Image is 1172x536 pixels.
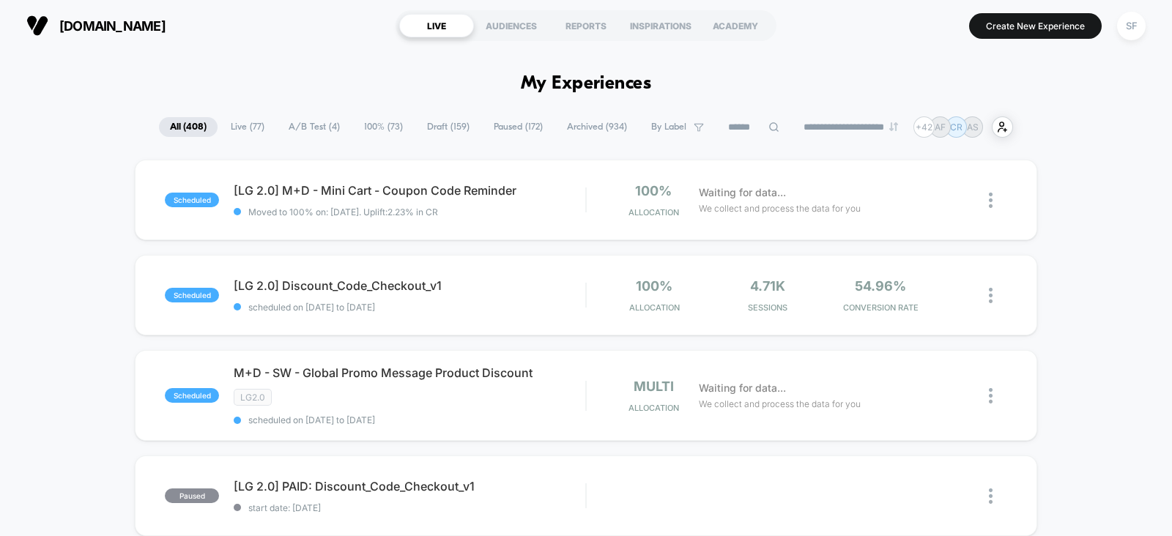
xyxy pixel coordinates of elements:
h1: My Experiences [521,73,652,94]
span: scheduled on [DATE] to [DATE] [234,302,585,313]
span: A/B Test ( 4 ) [278,117,351,137]
span: scheduled on [DATE] to [DATE] [234,414,585,425]
div: + 42 [913,116,935,138]
span: [LG 2.0] PAID: Discount_Code_Checkout_v1 [234,479,585,494]
img: end [889,122,898,131]
span: 4.71k [750,278,785,294]
span: paused [165,488,219,503]
button: Create New Experience [969,13,1102,39]
span: scheduled [165,288,219,302]
span: 100% [636,278,672,294]
span: scheduled [165,388,219,403]
p: AS [967,122,979,133]
div: INSPIRATIONS [623,14,698,37]
img: close [989,488,993,504]
span: LG2.0 [234,389,272,406]
span: We collect and process the data for you [699,201,861,215]
button: SF [1113,11,1150,41]
span: CONVERSION RATE [828,302,934,313]
div: SF [1117,12,1146,40]
span: [DOMAIN_NAME] [59,18,166,34]
span: We collect and process the data for you [699,397,861,411]
div: LIVE [399,14,474,37]
p: AF [935,122,946,133]
img: close [989,388,993,403]
span: M+D - SW - Global Promo Message Product Discount [234,365,585,380]
span: 54.96% [855,278,906,294]
span: 100% ( 73 ) [353,117,414,137]
img: close [989,288,993,303]
div: AUDIENCES [474,14,549,37]
span: scheduled [165,193,219,207]
span: Allocation [628,207,679,217]
div: REPORTS [549,14,623,37]
div: ACADEMY [698,14,773,37]
img: close [989,193,993,208]
span: multi [634,379,674,394]
span: Allocation [629,302,680,313]
span: [LG 2.0] Discount_Code_Checkout_v1 [234,278,585,293]
button: [DOMAIN_NAME] [22,14,170,37]
img: Visually logo [26,15,48,37]
span: All ( 408 ) [159,117,218,137]
span: Allocation [628,403,679,413]
span: Live ( 77 ) [220,117,275,137]
span: Moved to 100% on: [DATE] . Uplift: 2.23% in CR [248,206,438,217]
span: Waiting for data... [699,185,786,201]
span: Archived ( 934 ) [556,117,638,137]
span: Sessions [714,302,820,313]
span: By Label [651,122,686,133]
span: Draft ( 159 ) [416,117,481,137]
span: [LG 2.0] M+D - Mini Cart - Coupon Code Reminder [234,183,585,198]
span: Waiting for data... [699,380,786,396]
span: Paused ( 172 ) [483,117,554,137]
span: start date: [DATE] [234,502,585,513]
span: 100% [635,183,672,198]
p: CR [950,122,963,133]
